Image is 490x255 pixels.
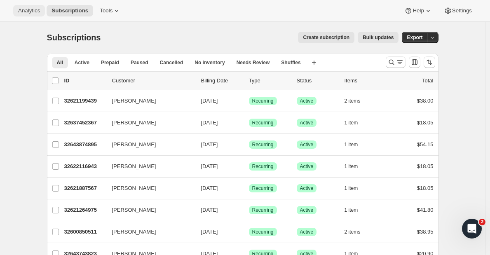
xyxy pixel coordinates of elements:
[363,34,394,41] span: Bulk updates
[417,163,434,169] span: $18.05
[64,182,434,194] div: 32621887567[PERSON_NAME][DATE]SuccessRecurringSuccessActive1 item$18.05
[252,185,274,192] span: Recurring
[52,7,88,14] span: Subscriptions
[417,207,434,213] span: $41.80
[64,77,434,85] div: IDCustomerBilling DateTypeStatusItemsTotal
[201,207,218,213] span: [DATE]
[107,160,190,173] button: [PERSON_NAME]
[57,59,63,66] span: All
[112,228,156,236] span: [PERSON_NAME]
[345,161,367,172] button: 1 item
[345,77,386,85] div: Items
[112,97,156,105] span: [PERSON_NAME]
[237,59,270,66] span: Needs Review
[303,34,349,41] span: Create subscription
[300,141,314,148] span: Active
[112,206,156,214] span: [PERSON_NAME]
[300,185,314,192] span: Active
[107,204,190,217] button: [PERSON_NAME]
[201,119,218,126] span: [DATE]
[345,229,361,235] span: 2 items
[417,229,434,235] span: $38.95
[18,7,40,14] span: Analytics
[281,59,300,66] span: Shuffles
[160,59,183,66] span: Cancelled
[64,204,434,216] div: 32621264975[PERSON_NAME][DATE]SuccessRecurringSuccessActive1 item$41.80
[107,94,190,108] button: [PERSON_NAME]
[64,206,106,214] p: 32621264975
[399,5,437,16] button: Help
[195,59,225,66] span: No inventory
[107,116,190,129] button: [PERSON_NAME]
[417,98,434,104] span: $38.00
[64,140,106,149] p: 32643874895
[252,119,274,126] span: Recurring
[252,163,274,170] span: Recurring
[201,77,242,85] p: Billing Date
[112,140,156,149] span: [PERSON_NAME]
[64,162,106,171] p: 32622116943
[95,5,126,16] button: Tools
[64,95,434,107] div: 32621199439[PERSON_NAME][DATE]SuccessRecurringSuccessActive2 items$38.00
[201,141,218,147] span: [DATE]
[462,219,482,239] iframe: Intercom live chat
[300,98,314,104] span: Active
[64,184,106,192] p: 32621887567
[386,56,406,68] button: Search and filter results
[112,77,195,85] p: Customer
[112,162,156,171] span: [PERSON_NAME]
[409,56,420,68] button: Customize table column order and visibility
[417,141,434,147] span: $54.15
[439,5,477,16] button: Settings
[252,98,274,104] span: Recurring
[47,33,101,42] span: Subscriptions
[345,119,358,126] span: 1 item
[345,139,367,150] button: 1 item
[13,5,45,16] button: Analytics
[300,163,314,170] span: Active
[107,138,190,151] button: [PERSON_NAME]
[300,207,314,213] span: Active
[345,98,361,104] span: 2 items
[100,7,113,14] span: Tools
[345,163,358,170] span: 1 item
[407,34,422,41] span: Export
[422,77,433,85] p: Total
[252,229,274,235] span: Recurring
[201,229,218,235] span: [DATE]
[479,219,485,225] span: 2
[345,226,370,238] button: 2 items
[64,77,106,85] p: ID
[424,56,435,68] button: Sort the results
[252,141,274,148] span: Recurring
[64,228,106,236] p: 32600850511
[297,77,338,85] p: Status
[75,59,89,66] span: Active
[131,59,148,66] span: Paused
[201,185,218,191] span: [DATE]
[345,185,358,192] span: 1 item
[345,117,367,129] button: 1 item
[64,139,434,150] div: 32643874895[PERSON_NAME][DATE]SuccessRecurringSuccessActive1 item$54.15
[64,226,434,238] div: 32600850511[PERSON_NAME][DATE]SuccessRecurringSuccessActive2 items$38.95
[413,7,424,14] span: Help
[64,161,434,172] div: 32622116943[PERSON_NAME][DATE]SuccessRecurringSuccessActive1 item$18.05
[345,204,367,216] button: 1 item
[300,229,314,235] span: Active
[252,207,274,213] span: Recurring
[64,97,106,105] p: 32621199439
[307,57,321,68] button: Create new view
[402,32,427,43] button: Export
[64,119,106,127] p: 32637452367
[300,119,314,126] span: Active
[112,184,156,192] span: [PERSON_NAME]
[107,182,190,195] button: [PERSON_NAME]
[47,5,93,16] button: Subscriptions
[452,7,472,14] span: Settings
[345,95,370,107] button: 2 items
[417,185,434,191] span: $18.05
[107,225,190,239] button: [PERSON_NAME]
[201,98,218,104] span: [DATE]
[249,77,290,85] div: Type
[64,117,434,129] div: 32637452367[PERSON_NAME][DATE]SuccessRecurringSuccessActive1 item$18.05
